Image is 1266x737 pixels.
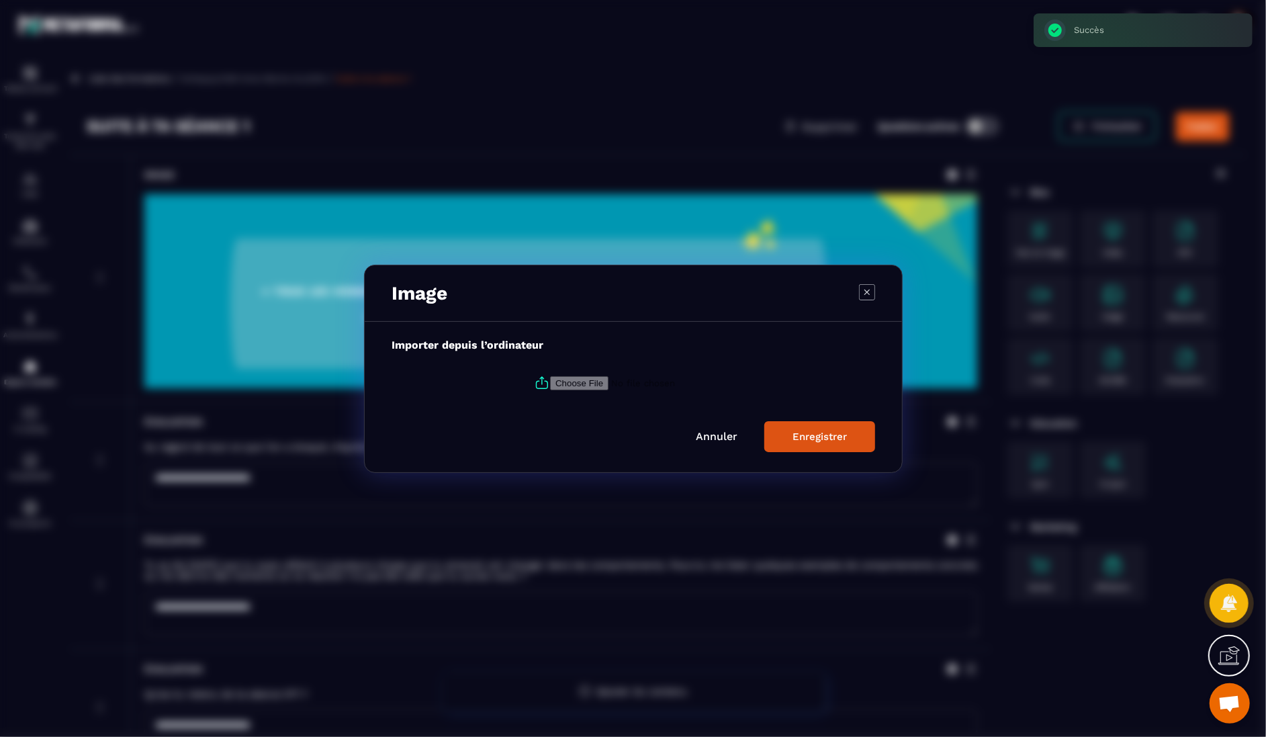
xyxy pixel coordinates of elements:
[793,431,847,443] div: Enregistrer
[392,339,543,351] label: Importer depuis l’ordinateur
[1210,683,1250,724] div: Ouvrir le chat
[392,282,447,304] h3: Image
[764,421,875,452] button: Enregistrer
[696,430,737,443] a: Annuler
